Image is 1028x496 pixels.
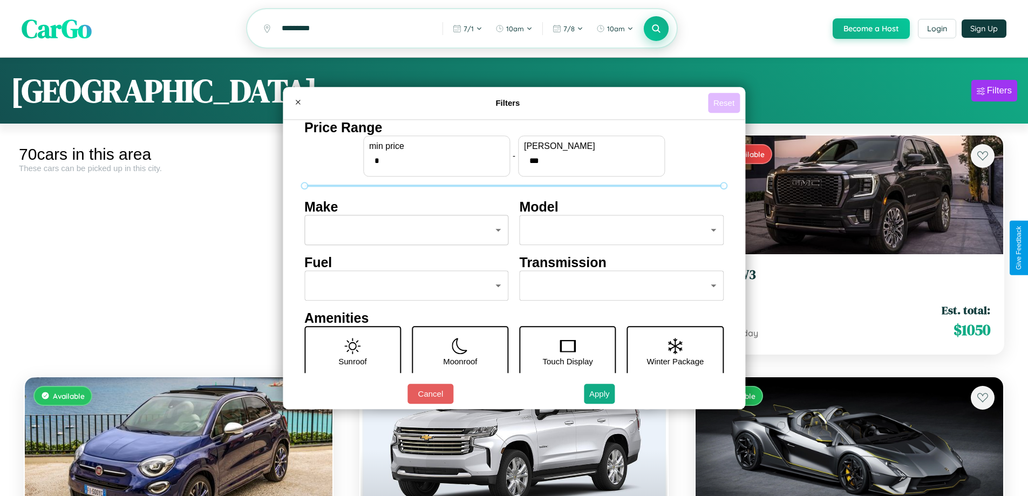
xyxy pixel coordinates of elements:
[584,384,615,404] button: Apply
[304,310,724,326] h4: Amenities
[19,145,338,164] div: 70 cars in this area
[506,24,524,33] span: 10am
[304,255,509,270] h4: Fuel
[524,141,659,151] label: [PERSON_NAME]
[591,20,639,37] button: 10am
[53,391,85,400] span: Available
[736,328,758,338] span: / day
[520,199,724,215] h4: Model
[942,302,990,318] span: Est. total:
[708,93,740,113] button: Reset
[19,164,338,173] div: These cars can be picked up in this city.
[304,120,724,135] h4: Price Range
[971,80,1017,101] button: Filters
[542,354,593,369] p: Touch Display
[447,20,488,37] button: 7/1
[490,20,538,37] button: 10am
[513,148,515,163] p: -
[304,199,509,215] h4: Make
[709,267,990,283] h3: GMC W3
[954,319,990,341] span: $ 1050
[918,19,956,38] button: Login
[407,384,453,404] button: Cancel
[11,69,317,113] h1: [GEOGRAPHIC_DATA]
[520,255,724,270] h4: Transmission
[987,85,1012,96] div: Filters
[338,354,367,369] p: Sunroof
[464,24,474,33] span: 7 / 1
[563,24,575,33] span: 7 / 8
[607,24,625,33] span: 10am
[833,18,910,39] button: Become a Host
[308,98,708,107] h4: Filters
[22,11,92,46] span: CarGo
[709,267,990,294] a: GMC W32023
[547,20,589,37] button: 7/8
[962,19,1006,38] button: Sign Up
[1015,226,1023,270] div: Give Feedback
[369,141,504,151] label: min price
[647,354,704,369] p: Winter Package
[443,354,477,369] p: Moonroof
